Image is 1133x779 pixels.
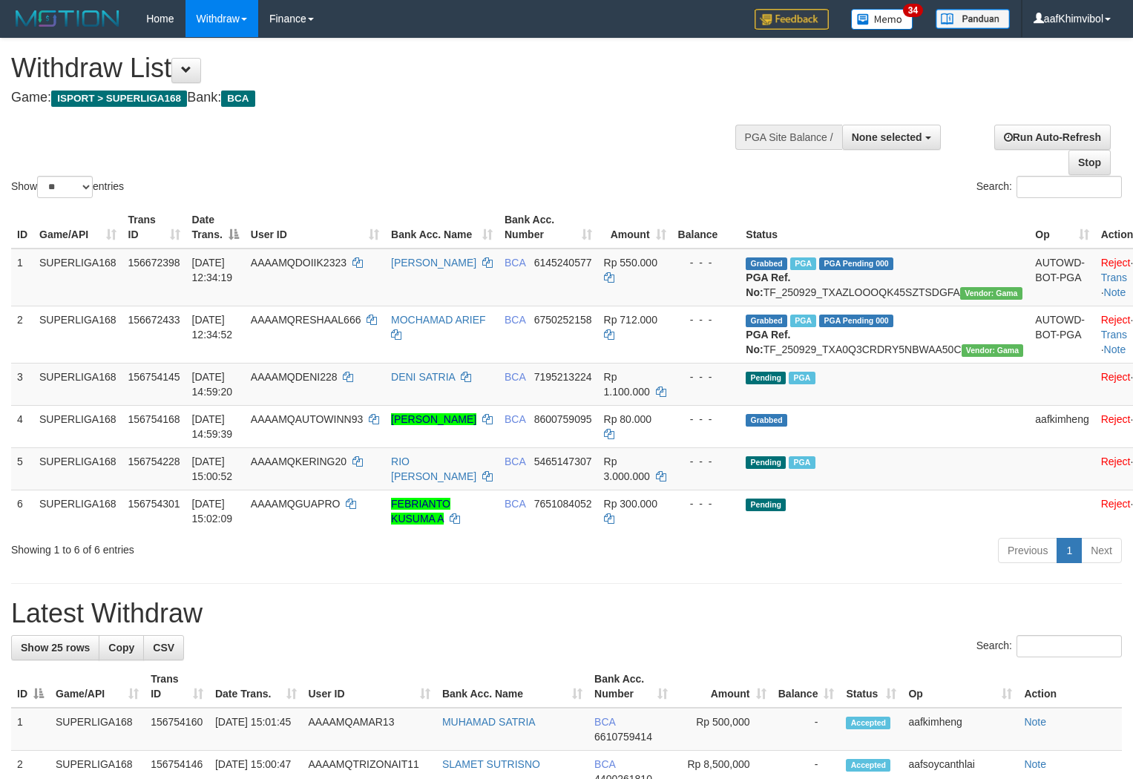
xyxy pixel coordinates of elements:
label: Show entries [11,176,124,198]
span: AAAAMQGUAPRO [251,498,341,510]
a: FEBRIANTO KUSUMA A [391,498,450,525]
th: Amount: activate to sort column ascending [674,665,772,708]
h1: Latest Withdraw [11,599,1122,628]
td: 1 [11,249,33,306]
label: Search: [976,176,1122,198]
span: 156754168 [128,413,180,425]
th: ID: activate to sort column descending [11,665,50,708]
span: Marked by aafsoycanthlai [789,372,815,384]
th: Action [1018,665,1122,708]
span: Copy 6750252158 to clipboard [534,314,592,326]
td: 6 [11,490,33,532]
td: SUPERLIGA168 [33,447,122,490]
span: AAAAMQRESHAAL666 [251,314,361,326]
a: SLAMET SUTRISNO [442,758,540,770]
div: - - - [678,255,735,270]
img: panduan.png [936,9,1010,29]
a: Reject [1101,371,1131,383]
span: Vendor URL: https://trx31.1velocity.biz [960,287,1022,300]
span: BCA [505,413,525,425]
span: AAAAMQDOIIK2323 [251,257,347,269]
span: Rp 80.000 [604,413,652,425]
span: Grabbed [746,315,787,327]
th: Status [740,206,1029,249]
a: Reject [1101,257,1131,269]
span: 156754145 [128,371,180,383]
span: Copy 5465147307 to clipboard [534,456,592,467]
td: 3 [11,363,33,405]
th: Date Trans.: activate to sort column descending [186,206,245,249]
a: Note [1104,286,1126,298]
div: PGA Site Balance / [735,125,842,150]
td: 4 [11,405,33,447]
span: BCA [505,314,525,326]
th: Status: activate to sort column ascending [840,665,902,708]
a: Next [1081,538,1122,563]
span: BCA [594,758,615,770]
a: MUHAMAD SATRIA [442,716,536,728]
span: Pending [746,499,786,511]
span: 156672433 [128,314,180,326]
th: Bank Acc. Name: activate to sort column ascending [385,206,499,249]
span: Vendor URL: https://trx31.1velocity.biz [962,344,1024,357]
span: Pending [746,456,786,469]
input: Search: [1017,176,1122,198]
span: Show 25 rows [21,642,90,654]
img: Feedback.jpg [755,9,829,30]
img: Button%20Memo.svg [851,9,913,30]
td: AUTOWD-BOT-PGA [1029,249,1094,306]
th: User ID: activate to sort column ascending [303,665,436,708]
span: [DATE] 12:34:19 [192,257,233,283]
span: Copy [108,642,134,654]
th: Balance: activate to sort column ascending [772,665,841,708]
img: MOTION_logo.png [11,7,124,30]
span: Pending [746,372,786,384]
span: Copy 6145240577 to clipboard [534,257,592,269]
th: Trans ID: activate to sort column ascending [122,206,186,249]
td: AAAAMQAMAR13 [303,708,436,751]
span: Copy 6610759414 to clipboard [594,731,652,743]
span: Copy 7651084052 to clipboard [534,498,592,510]
th: Bank Acc. Number: activate to sort column ascending [588,665,674,708]
th: Trans ID: activate to sort column ascending [145,665,209,708]
span: Rp 300.000 [604,498,657,510]
td: SUPERLIGA168 [33,405,122,447]
a: CSV [143,635,184,660]
td: SUPERLIGA168 [50,708,145,751]
th: Op: activate to sort column ascending [902,665,1018,708]
th: Date Trans.: activate to sort column ascending [209,665,303,708]
a: Note [1024,758,1046,770]
span: None selected [852,131,922,143]
td: SUPERLIGA168 [33,490,122,532]
div: - - - [678,312,735,327]
div: - - - [678,496,735,511]
span: CSV [153,642,174,654]
td: TF_250929_TXAZLOOOQK45SZTSDGFA [740,249,1029,306]
td: 5 [11,447,33,490]
div: - - - [678,369,735,384]
span: Marked by aafsoycanthlai [790,315,816,327]
span: Grabbed [746,257,787,270]
th: Bank Acc. Name: activate to sort column ascending [436,665,588,708]
td: SUPERLIGA168 [33,363,122,405]
label: Search: [976,635,1122,657]
span: 156672398 [128,257,180,269]
h4: Game: Bank: [11,91,740,105]
td: aafkimheng [902,708,1018,751]
span: Accepted [846,717,890,729]
select: Showentries [37,176,93,198]
a: Reject [1101,456,1131,467]
td: SUPERLIGA168 [33,249,122,306]
th: Op: activate to sort column ascending [1029,206,1094,249]
th: Bank Acc. Number: activate to sort column ascending [499,206,598,249]
span: Rp 1.100.000 [604,371,650,398]
td: 2 [11,306,33,363]
a: RIO [PERSON_NAME] [391,456,476,482]
span: [DATE] 14:59:20 [192,371,233,398]
td: [DATE] 15:01:45 [209,708,303,751]
a: [PERSON_NAME] [391,257,476,269]
td: TF_250929_TXA0Q3CRDRY5NBWAA50C [740,306,1029,363]
span: 34 [903,4,923,17]
a: Stop [1068,150,1111,175]
span: Accepted [846,759,890,772]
